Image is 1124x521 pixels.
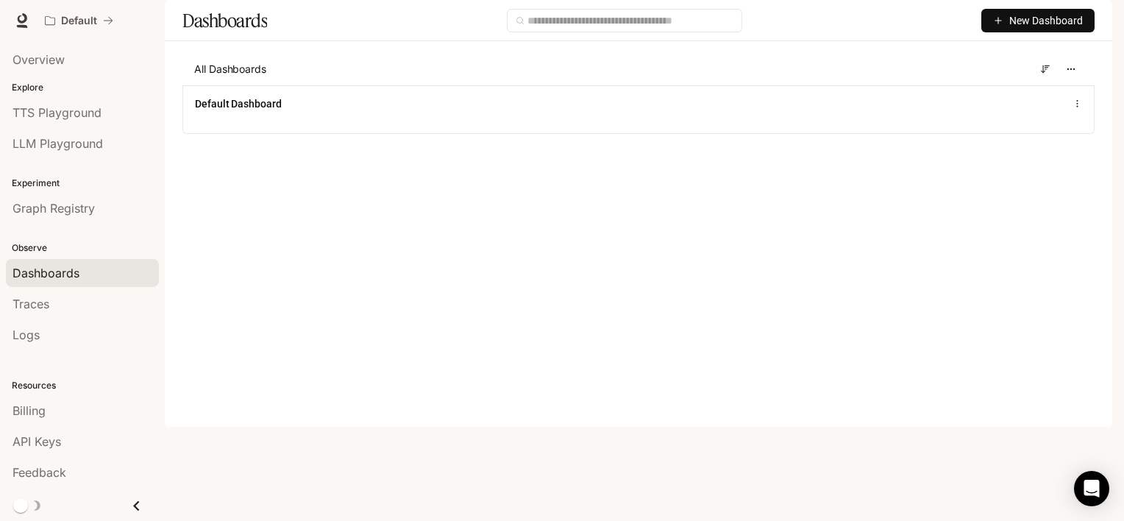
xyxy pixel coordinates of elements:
button: All workspaces [38,6,120,35]
span: New Dashboard [1009,13,1083,29]
p: Default [61,15,97,27]
h1: Dashboards [182,6,267,35]
div: Open Intercom Messenger [1074,471,1109,506]
button: New Dashboard [981,9,1095,32]
a: Default Dashboard [195,96,282,111]
span: All Dashboards [194,62,266,77]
